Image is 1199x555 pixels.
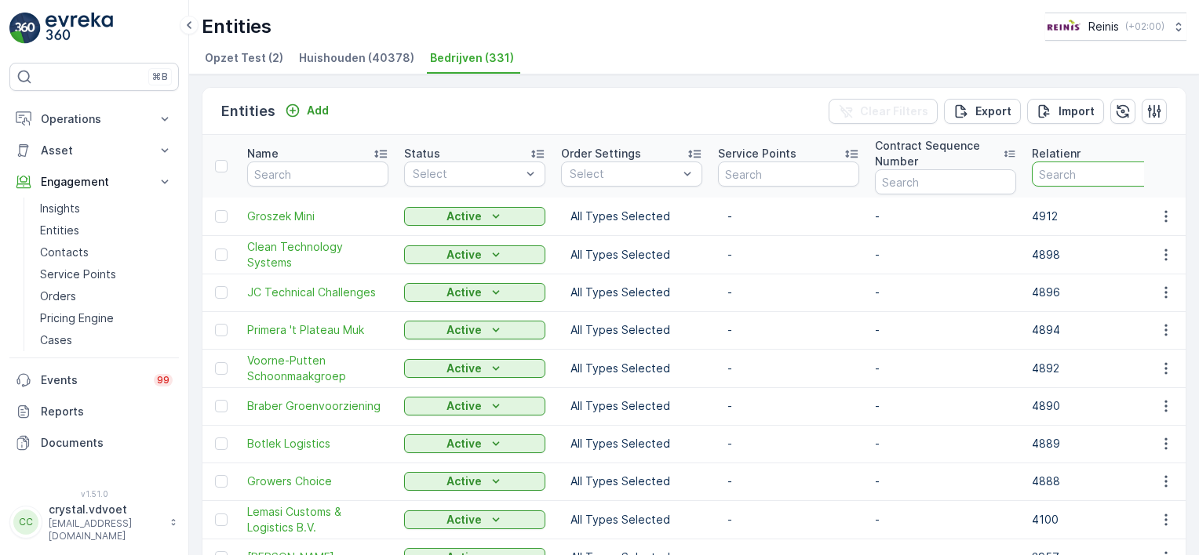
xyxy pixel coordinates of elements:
[9,365,179,396] a: Events99
[247,209,388,224] a: Groszek Mini
[1032,161,1173,187] input: Search
[9,502,179,542] button: CCcrystal.vdvoet[EMAIL_ADDRESS][DOMAIN_NAME]
[34,198,179,219] a: Insights
[404,245,545,264] button: Active
[13,510,38,535] div: CC
[446,398,482,414] p: Active
[727,512,850,528] p: -
[727,398,850,414] p: -
[727,322,850,338] p: -
[247,353,388,384] a: Voorne-Putten Schoonmaakgroep
[40,267,116,282] p: Service Points
[41,143,148,158] p: Asset
[570,322,693,338] p: All Types Selected
[860,103,928,119] p: Clear Filters
[727,473,850,489] p: -
[875,512,1016,528] p: -
[1032,209,1173,224] p: 4912
[404,283,545,302] button: Active
[41,372,144,388] p: Events
[446,361,482,376] p: Active
[1032,322,1173,338] p: 4894
[561,146,641,161] p: Order Settings
[404,472,545,491] button: Active
[215,513,228,526] div: Toggle Row Selected
[279,101,335,120] button: Add
[34,285,179,307] a: Orders
[215,400,228,412] div: Toggle Row Selected
[875,285,1016,300] p: -
[404,397,545,415] button: Active
[570,209,693,224] p: All Types Selected
[9,489,179,499] span: v 1.51.0
[975,103,1011,119] p: Export
[247,146,279,161] p: Name
[1045,13,1186,41] button: Reinis(+02:00)
[1032,512,1173,528] p: 4100
[215,324,228,336] div: Toggle Row Selected
[1032,285,1173,300] p: 4896
[727,247,850,263] p: -
[215,286,228,299] div: Toggle Row Selected
[9,427,179,459] a: Documents
[9,396,179,427] a: Reports
[404,510,545,529] button: Active
[40,332,72,348] p: Cases
[446,247,482,263] p: Active
[1045,18,1082,35] img: Reinis-Logo-Vrijstaand_Tekengebied-1-copy2_aBO4n7j.png
[1059,103,1095,119] p: Import
[570,398,693,414] p: All Types Selected
[1032,247,1173,263] p: 4898
[40,245,89,260] p: Contacts
[152,71,168,83] p: ⌘B
[41,174,148,190] p: Engagement
[34,241,179,263] a: Contacts
[875,361,1016,376] p: -
[215,248,228,261] div: Toggle Row Selected
[49,502,162,517] p: crystal.vdvoet
[570,247,693,263] p: All Types Selected
[299,50,414,66] span: Huishouden (40378)
[727,285,850,300] p: -
[9,135,179,166] button: Asset
[247,285,388,300] a: JC Technical Challenges
[446,285,482,300] p: Active
[570,512,693,528] p: All Types Selected
[718,146,796,161] p: Service Points
[875,138,1003,169] p: Contract Sequence Number
[875,247,1016,263] p: -
[413,166,521,182] p: Select
[1032,146,1081,161] p: Relatienr
[9,103,179,135] button: Operations
[41,111,148,127] p: Operations
[727,209,850,224] p: -
[404,321,545,339] button: Active
[570,166,678,182] p: Select
[215,210,228,223] div: Toggle Row Selected
[1032,361,1173,376] p: 4892
[718,161,859,187] input: Search
[49,517,162,542] p: [EMAIL_ADDRESS][DOMAIN_NAME]
[40,201,80,216] p: Insights
[34,329,179,351] a: Cases
[1032,398,1173,414] p: 4890
[247,398,388,414] a: Braber Groenvoorziening
[446,512,482,528] p: Active
[247,473,388,489] span: Growers Choice
[247,504,388,535] span: Lemasi Customs & Logistics B.V.
[40,310,114,326] p: Pricing Engine
[205,50,283,66] span: Opzet Test (2)
[41,435,173,451] p: Documents
[875,436,1016,452] p: -
[727,436,850,452] p: -
[570,361,693,376] p: All Types Selected
[307,103,329,118] p: Add
[875,169,1016,194] input: Search
[247,239,388,270] a: Clean Technology Systems
[570,285,693,300] p: All Types Selected
[570,473,693,489] p: All Types Selected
